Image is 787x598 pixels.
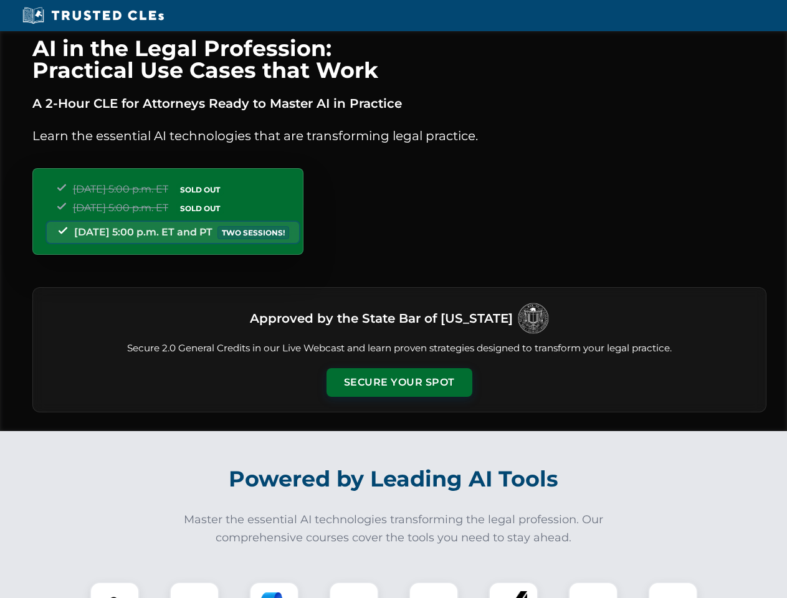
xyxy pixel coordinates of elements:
img: Logo [518,303,549,334]
h3: Approved by the State Bar of [US_STATE] [250,307,513,330]
span: [DATE] 5:00 p.m. ET [73,202,168,214]
p: A 2-Hour CLE for Attorneys Ready to Master AI in Practice [32,93,766,113]
p: Master the essential AI technologies transforming the legal profession. Our comprehensive courses... [176,511,612,547]
button: Secure Your Spot [327,368,472,397]
img: Trusted CLEs [19,6,168,25]
span: SOLD OUT [176,202,224,215]
span: [DATE] 5:00 p.m. ET [73,183,168,195]
h2: Powered by Leading AI Tools [49,457,739,501]
span: SOLD OUT [176,183,224,196]
p: Learn the essential AI technologies that are transforming legal practice. [32,126,766,146]
h1: AI in the Legal Profession: Practical Use Cases that Work [32,37,766,81]
p: Secure 2.0 General Credits in our Live Webcast and learn proven strategies designed to transform ... [48,341,751,356]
